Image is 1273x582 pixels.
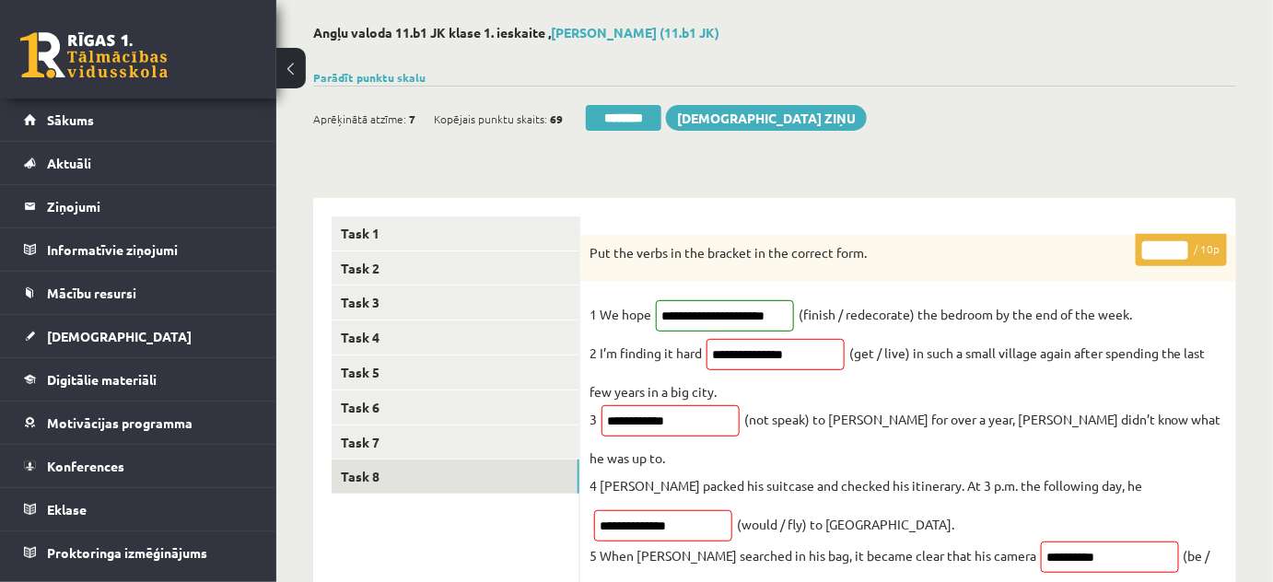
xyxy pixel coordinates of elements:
span: Kopējais punktu skaits: [434,105,547,133]
p: 5 When [PERSON_NAME] searched in his bag, it became clear that his camera [590,541,1036,569]
a: Rīgas 1. Tālmācības vidusskola [20,32,168,78]
a: Eklase [24,488,253,530]
span: 69 [550,105,563,133]
a: Ziņojumi [24,185,253,227]
a: Task 7 [332,425,579,460]
span: Konferences [47,458,124,474]
span: Motivācijas programma [47,414,193,431]
span: Eklase [47,501,87,518]
a: Motivācijas programma [24,402,253,444]
a: Task 8 [332,460,579,494]
a: Task 1 [332,216,579,250]
a: Digitālie materiāli [24,358,253,401]
a: [DEMOGRAPHIC_DATA] ziņu [666,105,867,131]
a: Task 6 [332,390,579,425]
span: Sākums [47,111,94,128]
span: 7 [409,105,415,133]
a: [DEMOGRAPHIC_DATA] [24,315,253,357]
span: Aktuāli [47,155,91,171]
h2: Angļu valoda 11.b1 JK klase 1. ieskaite , [313,25,1236,41]
span: Mācību resursi [47,285,136,301]
p: / 10p [1136,234,1227,266]
a: [PERSON_NAME] (11.b1 JK) [551,24,719,41]
legend: Ziņojumi [47,185,253,227]
a: Parādīt punktu skalu [313,70,426,85]
span: Aprēķinātā atzīme: [313,105,406,133]
span: Proktoringa izmēģinājums [47,544,207,561]
span: [DEMOGRAPHIC_DATA] [47,328,192,344]
p: 2 I’m finding it hard [590,339,702,367]
a: Aktuāli [24,142,253,184]
a: Proktoringa izmēģinājums [24,531,253,574]
a: Task 2 [332,251,579,285]
a: Task 4 [332,320,579,355]
a: Task 5 [332,355,579,390]
a: Konferences [24,445,253,487]
a: Informatīvie ziņojumi [24,228,253,271]
body: Editor, wiswyg-editor-47433932921300-1758305196-753 [18,18,615,38]
legend: Informatīvie ziņojumi [47,228,253,271]
span: Digitālie materiāli [47,371,157,388]
p: 4 [PERSON_NAME] packed his suitcase and checked his itinerary. At 3 p.m. the following day, he [590,471,1142,499]
p: Put the verbs in the bracket in the correct form. [590,244,1135,262]
p: 1 We hope [590,300,651,328]
p: 3 [590,405,597,433]
a: Sākums [24,99,253,141]
a: Task 3 [332,285,579,320]
a: Mācību resursi [24,272,253,314]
